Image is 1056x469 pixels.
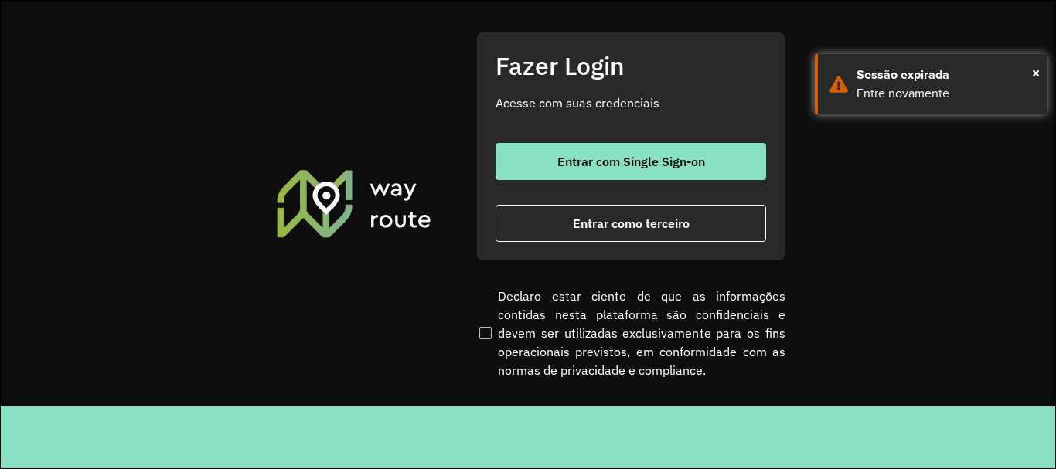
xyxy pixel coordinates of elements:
button: button [496,143,766,180]
div: Sessão expirada [857,66,1035,84]
span: × [1032,61,1040,84]
p: Acesse com suas credenciais [496,93,766,112]
button: button [496,205,766,242]
h2: Fazer Login [496,51,766,80]
label: Declaro estar ciente de que as informações contidas nesta plataforma são confidenciais e devem se... [476,287,785,379]
span: Entrar como terceiro [573,217,690,229]
span: Entrar com Single Sign-on [557,155,705,168]
div: Entre novamente [857,84,1035,103]
img: Roteirizador AmbevTech [274,168,434,239]
button: Close [1032,61,1040,84]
